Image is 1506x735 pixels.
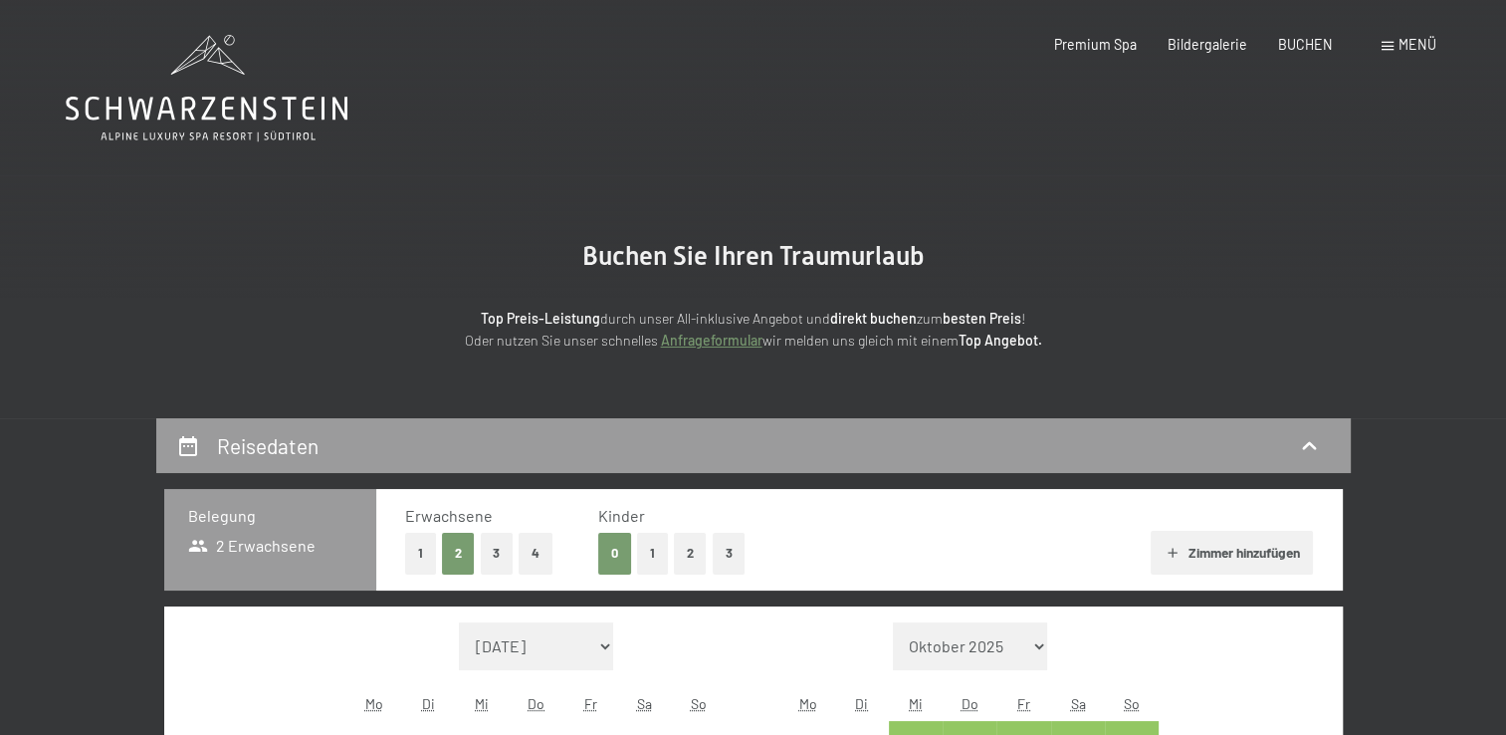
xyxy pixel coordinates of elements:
abbr: Montag [798,695,816,712]
a: Premium Spa [1054,36,1137,53]
button: 4 [519,533,552,574]
button: 1 [637,533,668,574]
button: 1 [405,533,436,574]
abbr: Sonntag [691,695,707,712]
span: Erwachsene [405,506,493,525]
abbr: Freitag [1017,695,1030,712]
abbr: Samstag [1070,695,1085,712]
button: 3 [713,533,746,574]
a: Bildergalerie [1168,36,1247,53]
strong: besten Preis [943,310,1021,327]
abbr: Donnerstag [962,695,978,712]
h3: Belegung [188,505,352,527]
span: Menü [1398,36,1436,53]
button: Zimmer hinzufügen [1151,531,1313,575]
abbr: Sonntag [1124,695,1140,712]
strong: direkt buchen [830,310,917,327]
abbr: Donnerstag [528,695,544,712]
button: 0 [598,533,631,574]
h2: Reisedaten [217,433,319,458]
span: 2 Erwachsene [188,535,317,557]
abbr: Freitag [583,695,596,712]
abbr: Dienstag [422,695,435,712]
abbr: Montag [365,695,383,712]
abbr: Dienstag [855,695,868,712]
abbr: Mittwoch [475,695,489,712]
span: Kinder [598,506,645,525]
abbr: Mittwoch [909,695,923,712]
a: BUCHEN [1278,36,1333,53]
abbr: Samstag [637,695,652,712]
strong: Top Preis-Leistung [481,310,600,327]
p: durch unser All-inklusive Angebot und zum ! Oder nutzen Sie unser schnelles wir melden uns gleich... [316,308,1191,353]
button: 2 [674,533,707,574]
a: Anfrageformular [661,332,762,349]
button: 2 [442,533,475,574]
strong: Top Angebot. [959,332,1042,349]
span: Buchen Sie Ihren Traumurlaub [582,241,925,271]
button: 3 [481,533,514,574]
